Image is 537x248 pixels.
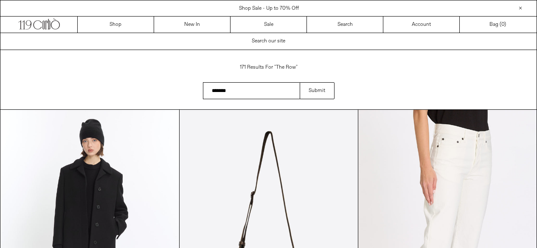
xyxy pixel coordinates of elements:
[252,38,285,45] span: Search our site
[501,21,506,28] span: )
[501,21,504,28] span: 0
[154,17,231,33] a: New In
[300,82,334,99] button: Submit
[460,17,536,33] a: Bag ()
[231,17,307,33] a: Sale
[203,82,300,99] input: Search
[239,5,299,12] a: Shop Sale - Up to 70% Off
[307,17,383,33] a: Search
[78,17,154,33] a: Shop
[203,60,335,75] h1: 171 results for "the row"
[383,17,460,33] a: Account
